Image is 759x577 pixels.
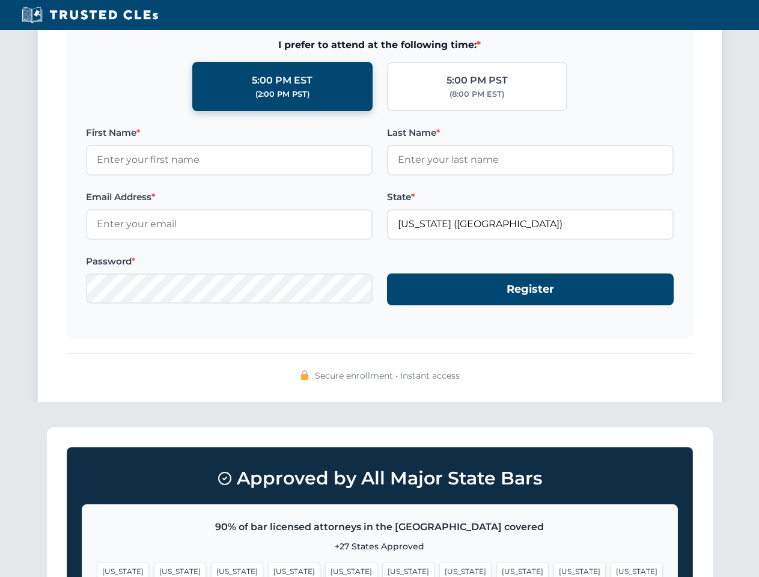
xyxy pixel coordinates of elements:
[387,190,674,204] label: State
[315,369,460,382] span: Secure enrollment • Instant access
[86,126,373,140] label: First Name
[86,209,373,239] input: Enter your email
[86,145,373,175] input: Enter your first name
[300,370,309,380] img: 🔒
[447,73,508,88] div: 5:00 PM PST
[86,254,373,269] label: Password
[387,126,674,140] label: Last Name
[97,519,663,535] p: 90% of bar licensed attorneys in the [GEOGRAPHIC_DATA] covered
[97,540,663,553] p: +27 States Approved
[252,73,312,88] div: 5:00 PM EST
[255,88,309,100] div: (2:00 PM PST)
[86,190,373,204] label: Email Address
[387,273,674,305] button: Register
[82,462,678,495] h3: Approved by All Major State Bars
[18,6,162,24] img: Trusted CLEs
[450,88,504,100] div: (8:00 PM EST)
[387,145,674,175] input: Enter your last name
[387,209,674,239] input: Florida (FL)
[86,37,674,53] span: I prefer to attend at the following time:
